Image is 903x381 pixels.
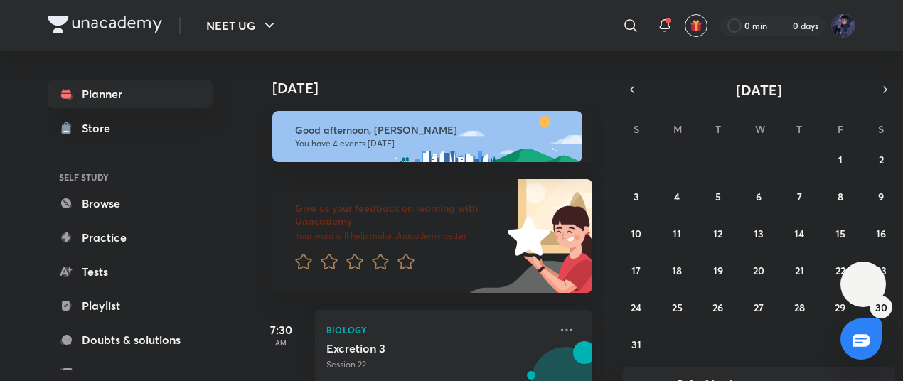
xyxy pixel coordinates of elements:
[838,190,843,203] abbr: August 8, 2025
[754,301,764,314] abbr: August 27, 2025
[715,122,721,136] abbr: Tuesday
[48,165,213,189] h6: SELF STUDY
[666,222,688,245] button: August 11, 2025
[747,259,770,281] button: August 20, 2025
[715,190,721,203] abbr: August 5, 2025
[788,296,811,318] button: August 28, 2025
[295,202,503,227] h6: Give us your feedback on learning with Unacademy
[48,16,162,36] a: Company Logo
[631,338,641,351] abbr: August 31, 2025
[831,14,855,38] img: Mayank Singh
[326,358,550,371] p: Session 22
[829,259,852,281] button: August 22, 2025
[747,185,770,208] button: August 6, 2025
[642,80,875,100] button: [DATE]
[631,264,641,277] abbr: August 17, 2025
[672,264,682,277] abbr: August 18, 2025
[794,301,805,314] abbr: August 28, 2025
[829,222,852,245] button: August 15, 2025
[875,301,887,314] abbr: August 30, 2025
[272,80,607,97] h4: [DATE]
[796,122,802,136] abbr: Thursday
[713,227,722,240] abbr: August 12, 2025
[753,264,764,277] abbr: August 20, 2025
[838,122,843,136] abbr: Friday
[788,185,811,208] button: August 7, 2025
[870,222,892,245] button: August 16, 2025
[870,185,892,208] button: August 9, 2025
[673,227,681,240] abbr: August 11, 2025
[666,296,688,318] button: August 25, 2025
[272,111,582,162] img: afternoon
[326,341,503,355] h5: Excretion 3
[666,259,688,281] button: August 18, 2025
[48,114,213,142] a: Store
[879,153,884,166] abbr: August 2, 2025
[295,124,570,136] h6: Good afternoon, [PERSON_NAME]
[690,19,702,32] img: avatar
[876,264,887,277] abbr: August 23, 2025
[631,227,641,240] abbr: August 10, 2025
[252,338,309,347] p: AM
[625,185,648,208] button: August 3, 2025
[295,230,503,242] p: Your word will help make Unacademy better
[673,122,682,136] abbr: Monday
[198,11,287,40] button: NEET UG
[631,301,641,314] abbr: August 24, 2025
[835,301,845,314] abbr: August 29, 2025
[755,122,765,136] abbr: Wednesday
[48,189,213,218] a: Browse
[736,80,782,100] span: [DATE]
[634,190,639,203] abbr: August 3, 2025
[829,148,852,171] button: August 1, 2025
[82,119,119,136] div: Store
[870,296,892,318] button: August 30, 2025
[788,259,811,281] button: August 21, 2025
[48,326,213,354] a: Doubts & solutions
[666,185,688,208] button: August 4, 2025
[878,190,884,203] abbr: August 9, 2025
[707,296,730,318] button: August 26, 2025
[625,333,648,355] button: August 31, 2025
[835,264,845,277] abbr: August 22, 2025
[672,301,683,314] abbr: August 25, 2025
[685,14,707,37] button: avatar
[48,223,213,252] a: Practice
[829,296,852,318] button: August 29, 2025
[776,18,790,33] img: streak
[707,222,730,245] button: August 12, 2025
[835,227,845,240] abbr: August 15, 2025
[634,122,639,136] abbr: Sunday
[459,179,592,293] img: feedback_image
[48,257,213,286] a: Tests
[713,264,723,277] abbr: August 19, 2025
[707,185,730,208] button: August 5, 2025
[625,222,648,245] button: August 10, 2025
[48,16,162,33] img: Company Logo
[326,321,550,338] p: Biology
[295,138,570,149] p: You have 4 events [DATE]
[870,148,892,171] button: August 2, 2025
[754,227,764,240] abbr: August 13, 2025
[48,291,213,320] a: Playlist
[625,259,648,281] button: August 17, 2025
[252,321,309,338] h5: 7:30
[795,264,804,277] abbr: August 21, 2025
[855,276,872,293] img: ttu
[48,80,213,108] a: Planner
[870,259,892,281] button: August 23, 2025
[625,296,648,318] button: August 24, 2025
[747,222,770,245] button: August 13, 2025
[794,227,804,240] abbr: August 14, 2025
[878,122,884,136] abbr: Saturday
[788,222,811,245] button: August 14, 2025
[829,185,852,208] button: August 8, 2025
[674,190,680,203] abbr: August 4, 2025
[712,301,723,314] abbr: August 26, 2025
[797,190,802,203] abbr: August 7, 2025
[876,227,886,240] abbr: August 16, 2025
[707,259,730,281] button: August 19, 2025
[838,153,843,166] abbr: August 1, 2025
[756,190,762,203] abbr: August 6, 2025
[747,296,770,318] button: August 27, 2025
